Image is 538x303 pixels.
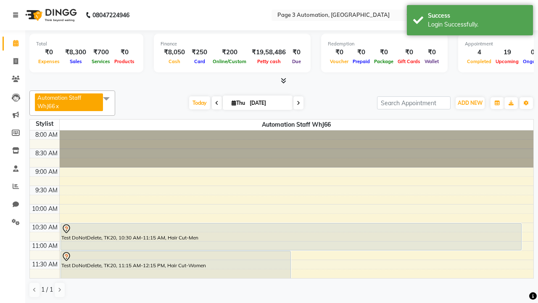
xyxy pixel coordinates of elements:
[247,97,289,109] input: 2025-10-02
[328,58,351,64] span: Voucher
[61,223,521,250] div: Test DoNotDelete, TK20, 10:30 AM-11:15 AM, Hair Cut-Men
[161,48,188,57] div: ₹8,050
[372,48,396,57] div: ₹0
[34,130,59,139] div: 8:00 AM
[30,205,59,213] div: 10:00 AM
[34,167,59,176] div: 9:00 AM
[90,58,112,64] span: Services
[351,48,372,57] div: ₹0
[92,3,129,27] b: 08047224946
[30,242,59,250] div: 11:00 AM
[328,40,441,48] div: Redemption
[30,120,59,128] div: Stylist
[34,149,59,158] div: 8:30 AM
[428,11,527,20] div: Success
[465,48,493,57] div: 4
[112,58,137,64] span: Products
[34,186,59,195] div: 9:30 AM
[68,58,84,64] span: Sales
[189,96,210,109] span: Today
[493,48,521,57] div: 19
[112,48,137,57] div: ₹0
[493,58,521,64] span: Upcoming
[428,20,527,29] div: Login Successfully.
[60,120,534,130] span: Automation Staff WhJ66
[289,48,304,57] div: ₹0
[290,58,303,64] span: Due
[41,285,53,294] span: 1 / 1
[61,251,291,287] div: Test DoNotDelete, TK20, 11:15 AM-12:15 PM, Hair Cut-Women
[55,103,59,109] a: x
[166,58,182,64] span: Cash
[36,58,62,64] span: Expenses
[161,40,304,48] div: Finance
[422,48,441,57] div: ₹0
[328,48,351,57] div: ₹0
[422,58,441,64] span: Wallet
[458,100,483,106] span: ADD NEW
[248,48,289,57] div: ₹19,58,486
[255,58,283,64] span: Petty cash
[30,223,59,232] div: 10:30 AM
[30,260,59,269] div: 11:30 AM
[36,40,137,48] div: Total
[372,58,396,64] span: Package
[351,58,372,64] span: Prepaid
[36,48,62,57] div: ₹0
[456,97,485,109] button: ADD NEW
[465,58,493,64] span: Completed
[396,48,422,57] div: ₹0
[229,100,247,106] span: Thu
[377,96,451,109] input: Search Appointment
[211,58,248,64] span: Online/Custom
[396,58,422,64] span: Gift Cards
[90,48,112,57] div: ₹700
[188,48,211,57] div: ₹250
[21,3,79,27] img: logo
[192,58,207,64] span: Card
[211,48,248,57] div: ₹200
[62,48,90,57] div: ₹8,300
[37,94,81,109] span: Automation Staff WhJ66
